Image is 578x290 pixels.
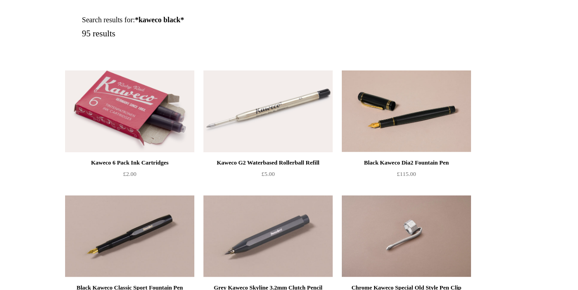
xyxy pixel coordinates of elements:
[203,157,333,195] a: Kaweco G2 Waterbased Rollerball Refill £5.00
[342,70,471,152] img: View of the Kaweco Dia2 open with the cap lying behind it.
[203,70,333,152] img: Kaweco G2 Waterbased Rollerball Refill
[206,157,330,168] div: Kaweco G2 Waterbased Rollerball Refill
[203,70,333,152] a: Kaweco G2 Waterbased Rollerball Refill Kaweco G2 Waterbased Rollerball Refill
[397,170,416,177] span: £115.00
[342,157,471,195] a: Black Kaweco Dia2 Fountain Pen £115.00
[65,195,194,277] a: Black Kaweco Classic Sport Fountain Pen Black Kaweco Classic Sport Fountain Pen
[123,170,136,177] span: £2.00
[135,16,184,24] strong: *kaweco black*
[203,195,333,277] img: Grey Kaweco Skyline 3.2mm Clutch Pencil
[67,157,192,168] div: Kaweco 6 Pack Ink Cartridges
[342,195,471,277] a: Chrome Kaweco Special Old Style Pen Clip Chrome Kaweco Special Old Style Pen Clip
[65,70,194,152] a: Kaweco 6 Pack Ink Cartridges Kaweco 6 Pack Ink Cartridges
[65,195,194,277] img: Black Kaweco Classic Sport Fountain Pen
[261,170,274,177] span: £5.00
[342,70,471,152] a: View of the Kaweco Dia2 open with the cap lying behind it. Detail of the Kaweco Dia2, the gold pl...
[82,29,299,39] h5: 95 results
[65,157,194,195] a: Kaweco 6 Pack Ink Cartridges £2.00
[82,15,299,24] h1: Search results for:
[203,195,333,277] a: Grey Kaweco Skyline 3.2mm Clutch Pencil Grey Kaweco Skyline 3.2mm Clutch Pencil
[65,70,194,152] img: Kaweco 6 Pack Ink Cartridges
[344,157,469,168] div: Black Kaweco Dia2 Fountain Pen
[342,195,471,277] img: Chrome Kaweco Special Old Style Pen Clip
